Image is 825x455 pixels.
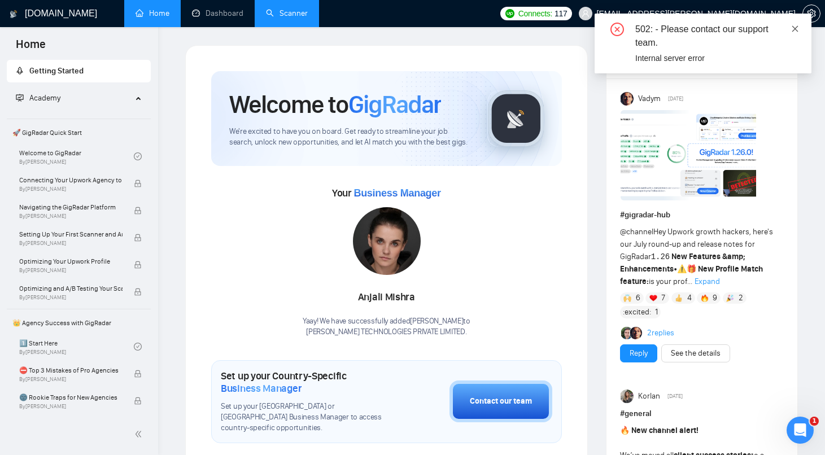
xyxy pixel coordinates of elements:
span: lock [134,397,142,405]
span: ⛔ Top 3 Mistakes of Pro Agencies [19,365,123,376]
span: 117 [555,7,567,20]
span: 9 [713,292,717,304]
span: Expand [695,277,720,286]
span: Business Manager [221,382,302,395]
span: Vadym [638,93,661,105]
strong: New channel alert! [631,426,699,435]
span: [DATE] [667,391,683,401]
span: Optimizing Your Upwork Profile [19,256,123,267]
img: gigradar-logo.png [488,90,544,147]
span: Navigating the GigRadar Platform [19,202,123,213]
li: Getting Started [7,60,151,82]
a: Reply [630,347,648,360]
h1: # gigradar-hub [620,209,784,221]
span: Korlan [638,390,660,403]
span: 6 [636,292,640,304]
span: [DATE] [668,94,683,104]
span: By [PERSON_NAME] [19,240,123,247]
span: close [791,25,799,33]
span: Connecting Your Upwork Agency to GigRadar [19,174,123,186]
span: 4 [687,292,692,304]
span: Academy [29,93,60,103]
span: :excited: [623,306,651,318]
span: By [PERSON_NAME] [19,376,123,383]
span: user [582,10,590,17]
span: By [PERSON_NAME] [19,294,123,301]
img: 🙌 [623,294,631,302]
img: upwork-logo.png [505,9,514,18]
div: Anjali Mishra [303,288,470,307]
h1: Set up your Country-Specific [221,370,393,395]
img: ❤️ [649,294,657,302]
button: Contact our team [449,380,552,422]
span: By [PERSON_NAME] [19,186,123,193]
img: 🔥 [701,294,709,302]
span: 7 [661,292,665,304]
iframe: Intercom live chat [787,417,814,444]
span: check-circle [134,152,142,160]
span: We're excited to have you on board. Get ready to streamline your job search, unlock new opportuni... [229,126,469,148]
span: Business Manager [353,187,440,199]
span: 1 [810,417,819,426]
span: double-left [134,428,146,440]
span: ⚠️ [677,264,687,274]
a: Welcome to GigRadarBy[PERSON_NAME] [19,144,134,169]
img: 🎉 [726,294,734,302]
span: 🌚 Rookie Traps for New Agencies [19,392,123,403]
span: lock [134,180,142,187]
span: 🚀 GigRadar Quick Start [8,121,150,144]
span: GigRadar [348,89,441,120]
a: searchScanner [266,8,308,18]
div: Internal server error [635,52,798,64]
span: Set up your [GEOGRAPHIC_DATA] or [GEOGRAPHIC_DATA] Business Manager to access country-specific op... [221,401,393,434]
span: @channel [620,227,653,237]
span: Getting Started [29,66,84,76]
a: See the details [671,347,721,360]
span: By [PERSON_NAME] [19,213,123,220]
img: Korlan [621,390,634,403]
img: Vadym [621,92,634,106]
a: dashboardDashboard [192,8,243,18]
div: Contact our team [470,395,532,408]
span: Home [7,36,55,60]
span: Academy [16,93,60,103]
code: 1.26 [651,252,670,261]
span: lock [134,234,142,242]
div: Yaay! We have successfully added [PERSON_NAME] to [303,316,470,338]
img: logo [10,5,18,23]
h1: Welcome to [229,89,441,120]
span: lock [134,288,142,296]
span: 🎁 [687,264,696,274]
button: setting [802,5,820,23]
button: Reply [620,344,657,362]
p: [PERSON_NAME] TECHNOLOGIES PRIVATE LIMITED . [303,327,470,338]
span: By [PERSON_NAME] [19,267,123,274]
a: setting [802,9,820,18]
a: 2replies [647,327,674,339]
span: lock [134,207,142,215]
span: Hey Upwork growth hackers, here's our July round-up and release notes for GigRadar • is your prof... [620,227,773,286]
span: 2 [739,292,743,304]
button: See the details [661,344,730,362]
span: Optimizing and A/B Testing Your Scanner for Better Results [19,283,123,294]
img: 👍 [675,294,683,302]
span: close-circle [610,23,624,36]
a: homeHome [136,8,169,18]
span: rocket [16,67,24,75]
span: fund-projection-screen [16,94,24,102]
img: Alex B [621,327,634,339]
span: setting [803,9,820,18]
span: 🔥 [620,426,630,435]
strong: New Features &amp; Enhancements [620,252,746,274]
span: lock [134,261,142,269]
img: F09AC4U7ATU-image.png [621,110,756,200]
span: By [PERSON_NAME] [19,403,123,410]
span: Setting Up Your First Scanner and Auto-Bidder [19,229,123,240]
span: lock [134,370,142,378]
div: 502: - Please contact our support team. [635,23,798,50]
span: check-circle [134,343,142,351]
a: 1️⃣ Start HereBy[PERSON_NAME] [19,334,134,359]
span: 👑 Agency Success with GigRadar [8,312,150,334]
span: Your [332,187,441,199]
span: 1 [655,307,658,318]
